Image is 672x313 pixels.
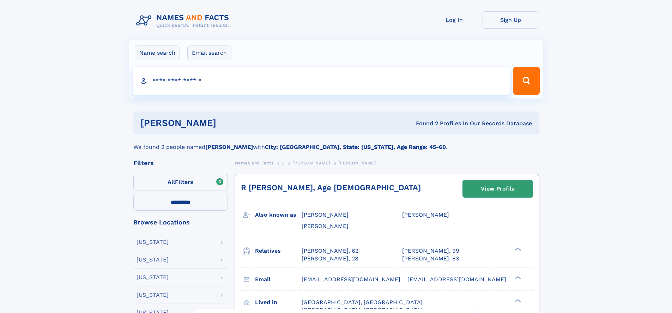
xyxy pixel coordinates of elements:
div: ❯ [513,298,521,303]
span: [PERSON_NAME] [338,161,376,165]
label: Name search [135,46,180,60]
h3: Email [255,273,302,285]
span: [PERSON_NAME] [292,161,330,165]
span: [PERSON_NAME] [402,211,449,218]
a: E [281,158,285,167]
div: Found 2 Profiles In Our Records Database [316,120,532,127]
h1: [PERSON_NAME] [140,119,316,127]
div: ❯ [513,247,521,251]
span: [PERSON_NAME] [302,211,349,218]
span: [EMAIL_ADDRESS][DOMAIN_NAME] [407,276,506,283]
div: [US_STATE] [137,239,169,245]
a: [PERSON_NAME], 83 [402,255,459,263]
h3: Lived in [255,296,302,308]
a: [PERSON_NAME], 62 [302,247,358,255]
input: search input [133,67,510,95]
span: [GEOGRAPHIC_DATA], [GEOGRAPHIC_DATA] [302,299,423,306]
span: All [168,179,175,185]
a: Names and Facts [235,158,274,167]
a: View Profile [463,180,533,197]
img: Logo Names and Facts [133,11,235,30]
b: City: [GEOGRAPHIC_DATA], State: [US_STATE], Age Range: 45-60 [265,144,446,150]
label: Email search [187,46,231,60]
div: [US_STATE] [137,257,169,263]
label: Filters [133,174,228,191]
b: [PERSON_NAME] [205,144,253,150]
span: E [281,161,285,165]
a: Sign Up [483,11,539,29]
a: [PERSON_NAME], 28 [302,255,358,263]
span: [EMAIL_ADDRESS][DOMAIN_NAME] [302,276,400,283]
div: Browse Locations [133,219,228,225]
div: ❯ [513,275,521,280]
span: [PERSON_NAME] [302,223,349,229]
h3: Also known as [255,209,302,221]
div: View Profile [481,181,515,197]
div: Filters [133,160,228,166]
a: [PERSON_NAME], 99 [402,247,459,255]
a: R [PERSON_NAME], Age [DEMOGRAPHIC_DATA] [241,183,421,192]
div: [US_STATE] [137,292,169,298]
div: [US_STATE] [137,275,169,280]
a: [PERSON_NAME] [292,158,330,167]
h3: Relatives [255,245,302,257]
button: Search Button [513,67,539,95]
div: We found 2 people named with . [133,134,539,151]
a: Log In [426,11,483,29]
